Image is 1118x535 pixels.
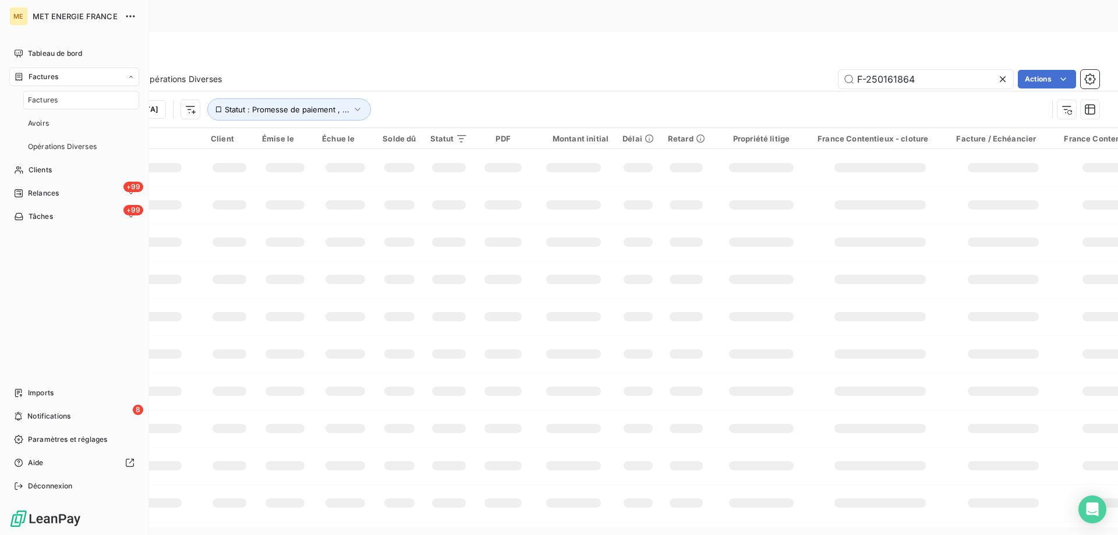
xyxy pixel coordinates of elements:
div: PDF [482,134,524,143]
span: +99 [123,205,143,215]
div: Open Intercom Messenger [1078,495,1106,523]
div: Émise le [262,134,308,143]
div: France Contentieux - cloture [818,134,942,143]
div: Échue le [322,134,369,143]
span: Tableau de bord [28,48,82,59]
span: Factures [28,95,58,105]
img: Logo LeanPay [9,509,82,528]
span: Aide [28,458,44,468]
div: Statut [430,134,468,143]
input: Rechercher [838,70,1013,88]
div: Solde dû [383,134,416,143]
div: Montant initial [539,134,608,143]
span: Clients [29,165,52,175]
div: Facture / Echéancier [956,134,1050,143]
a: Aide [9,453,139,472]
span: Factures [29,72,58,82]
span: Imports [28,388,54,398]
span: Tâches [29,211,53,222]
span: +99 [123,182,143,192]
button: Statut : Promesse de paiement , ... [207,98,371,121]
span: Opérations Diverses [28,141,97,152]
span: Opérations Diverses [143,73,222,85]
div: Délai [622,134,654,143]
span: 8 [133,405,143,415]
span: Relances [28,188,59,199]
div: Retard [668,134,705,143]
button: Actions [1018,70,1076,88]
div: Client [211,134,248,143]
div: Propriété litige [719,134,804,143]
span: Avoirs [28,118,49,129]
span: Statut : Promesse de paiement , ... [225,105,349,114]
span: Paramètres et réglages [28,434,107,445]
span: Notifications [27,411,70,421]
span: Déconnexion [28,481,73,491]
